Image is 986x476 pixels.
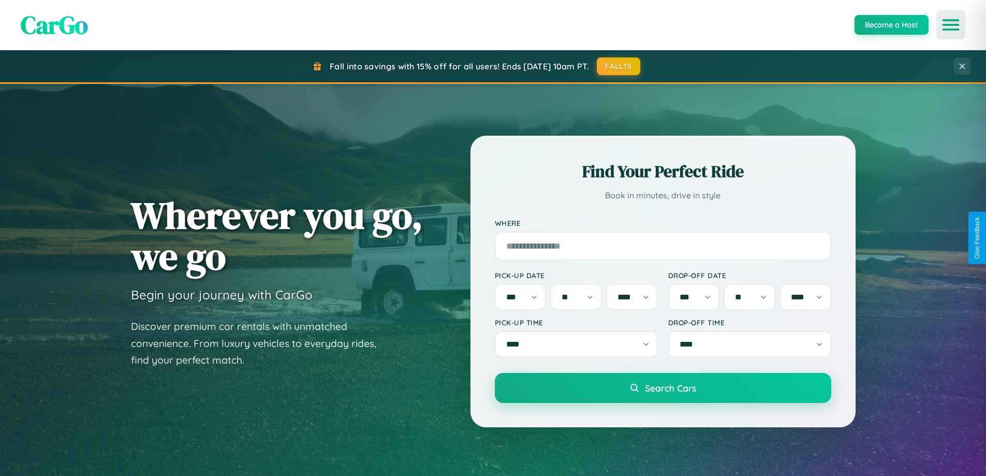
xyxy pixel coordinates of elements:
[21,8,88,42] span: CarGo
[645,382,696,394] span: Search Cars
[131,287,313,302] h3: Begin your journey with CarGo
[495,219,831,227] label: Where
[495,188,831,203] p: Book in minutes, drive in style
[495,373,831,403] button: Search Cars
[855,15,929,35] button: Become a Host
[668,318,831,327] label: Drop-off Time
[974,217,981,259] div: Give Feedback
[597,57,640,75] button: FALL15
[495,160,831,183] h2: Find Your Perfect Ride
[131,318,390,369] p: Discover premium car rentals with unmatched convenience. From luxury vehicles to everyday rides, ...
[495,318,658,327] label: Pick-up Time
[668,271,831,280] label: Drop-off Date
[495,271,658,280] label: Pick-up Date
[936,10,965,39] button: Open menu
[131,195,423,277] h1: Wherever you go, we go
[330,61,589,71] span: Fall into savings with 15% off for all users! Ends [DATE] 10am PT.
